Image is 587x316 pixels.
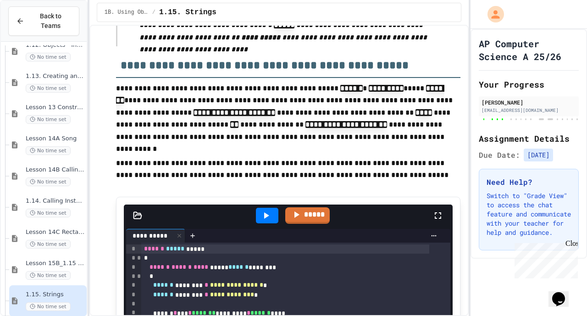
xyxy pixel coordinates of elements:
[152,9,155,16] span: /
[26,135,85,143] span: Lesson 14A Song
[478,4,506,25] div: My Account
[26,271,71,280] span: No time set
[487,191,571,237] p: Switch to "Grade View" to access the chat feature and communicate with your teacher for help and ...
[26,209,71,217] span: No time set
[26,84,71,93] span: No time set
[26,72,85,80] span: 1.13. Creating and Initializing Objects: Constructors
[26,53,71,61] span: No time set
[482,98,576,106] div: [PERSON_NAME]
[26,260,85,267] span: Lesson 15B_1.15 String Methods Demonstration
[26,146,71,155] span: No time set
[511,239,578,278] iframe: chat widget
[26,41,85,49] span: 1.12. Objects - Instances of Classes
[26,302,71,311] span: No time set
[524,149,553,161] span: [DATE]
[4,4,63,58] div: Chat with us now!Close
[482,107,576,114] div: [EMAIL_ADDRESS][DOMAIN_NAME]
[26,177,71,186] span: No time set
[8,6,79,36] button: Back to Teams
[487,177,571,188] h3: Need Help?
[479,78,579,91] h2: Your Progress
[26,115,71,124] span: No time set
[30,11,72,31] span: Back to Teams
[26,240,71,249] span: No time set
[159,7,216,18] span: 1.15. Strings
[26,166,85,174] span: Lesson 14B Calling Methods with Parameters
[26,228,85,236] span: Lesson 14C Rectangle
[479,132,579,145] h2: Assignment Details
[105,9,149,16] span: 1B. Using Objects and Methods
[26,291,85,299] span: 1.15. Strings
[26,197,85,205] span: 1.14. Calling Instance Methods
[479,37,579,63] h1: AP Computer Science A 25/26
[26,104,85,111] span: Lesson 13 Constructors
[479,150,520,161] span: Due Date:
[548,279,578,307] iframe: chat widget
